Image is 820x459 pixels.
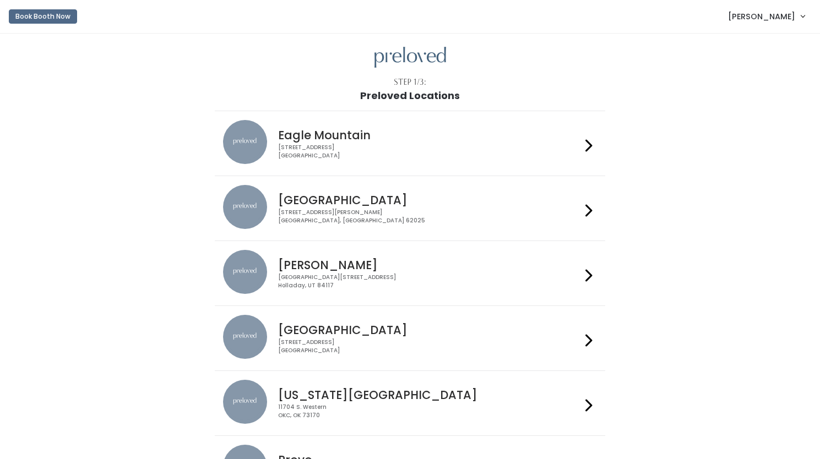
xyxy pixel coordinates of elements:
a: Book Booth Now [9,4,77,29]
a: preloved location [PERSON_NAME] [GEOGRAPHIC_DATA][STREET_ADDRESS]Holladay, UT 84117 [223,250,597,297]
div: [STREET_ADDRESS][PERSON_NAME] [GEOGRAPHIC_DATA], [GEOGRAPHIC_DATA] 62025 [278,209,581,225]
img: preloved location [223,250,267,294]
img: preloved location [223,380,267,424]
img: preloved location [223,185,267,229]
img: preloved logo [374,47,446,68]
h1: Preloved Locations [360,90,460,101]
a: preloved location [GEOGRAPHIC_DATA] [STREET_ADDRESS][GEOGRAPHIC_DATA] [223,315,597,362]
img: preloved location [223,315,267,359]
div: [GEOGRAPHIC_DATA][STREET_ADDRESS] Holladay, UT 84117 [278,274,581,289]
div: 11704 S. Western OKC, OK 73170 [278,403,581,419]
img: preloved location [223,120,267,164]
button: Book Booth Now [9,9,77,24]
span: [PERSON_NAME] [728,10,795,23]
h4: [GEOGRAPHIC_DATA] [278,194,581,206]
a: [PERSON_NAME] [717,4,816,28]
div: [STREET_ADDRESS] [GEOGRAPHIC_DATA] [278,338,581,354]
a: preloved location Eagle Mountain [STREET_ADDRESS][GEOGRAPHIC_DATA] [223,120,597,167]
h4: [PERSON_NAME] [278,259,581,271]
h4: Eagle Mountain [278,129,581,141]
a: preloved location [US_STATE][GEOGRAPHIC_DATA] 11704 S. WesternOKC, OK 73170 [223,380,597,427]
h4: [US_STATE][GEOGRAPHIC_DATA] [278,389,581,401]
a: preloved location [GEOGRAPHIC_DATA] [STREET_ADDRESS][PERSON_NAME][GEOGRAPHIC_DATA], [GEOGRAPHIC_D... [223,185,597,232]
h4: [GEOGRAPHIC_DATA] [278,324,581,336]
div: Step 1/3: [394,76,426,88]
div: [STREET_ADDRESS] [GEOGRAPHIC_DATA] [278,144,581,160]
